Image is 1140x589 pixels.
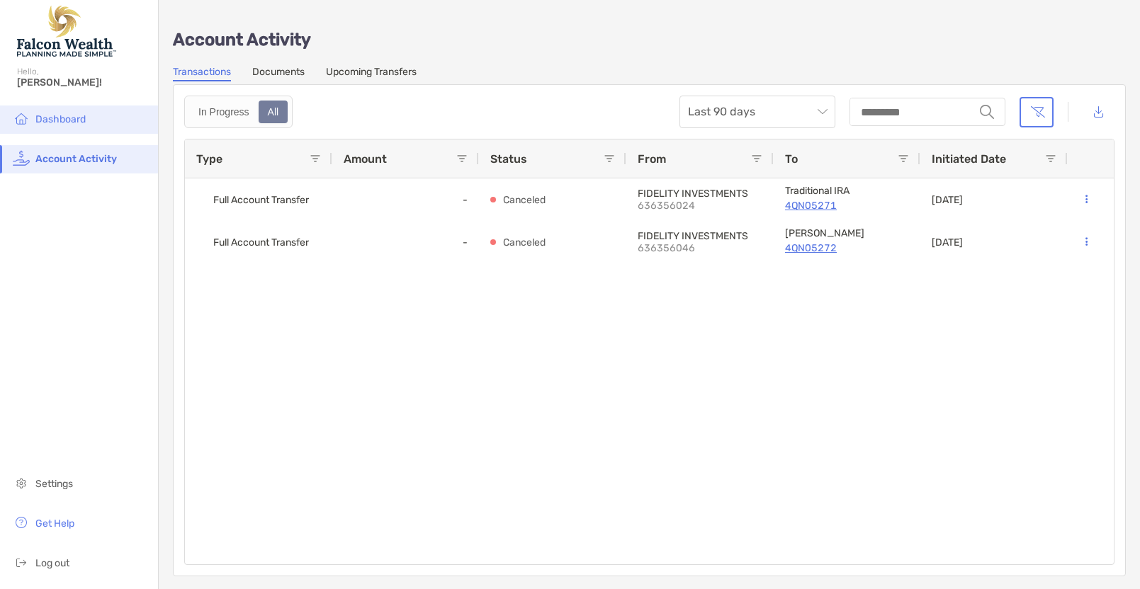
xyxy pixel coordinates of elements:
[326,66,417,81] a: Upcoming Transfers
[638,242,737,254] p: 636356046
[173,66,231,81] a: Transactions
[35,153,117,165] span: Account Activity
[260,102,287,122] div: All
[13,514,30,531] img: get-help icon
[785,239,909,257] a: 4QN05272
[688,96,827,127] span: Last 90 days
[17,6,116,57] img: Falcon Wealth Planning Logo
[785,152,798,166] span: To
[17,76,149,88] span: [PERSON_NAME]!
[932,152,1006,166] span: Initiated Date
[785,197,909,215] a: 4QN05271
[35,557,69,569] span: Log out
[13,554,30,571] img: logout icon
[13,110,30,127] img: household icon
[785,227,909,239] p: Roth IRA
[638,188,762,200] p: FIDELITY INVESTMENTS
[980,105,994,119] img: input icon
[1020,97,1054,127] button: Clear filters
[332,221,479,263] div: -
[344,152,387,166] span: Amount
[184,96,293,128] div: segmented control
[932,236,963,248] p: [DATE]
[490,152,527,166] span: Status
[35,478,73,490] span: Settings
[196,152,222,166] span: Type
[503,191,546,209] p: Canceled
[638,152,666,166] span: From
[173,31,1126,49] p: Account Activity
[638,230,762,242] p: FIDELITY INVESTMENTS
[13,149,30,166] img: activity icon
[191,102,257,122] div: In Progress
[785,185,909,197] p: Traditional IRA
[503,234,546,251] p: Canceled
[638,200,737,212] p: 636356024
[332,178,479,221] div: -
[213,231,309,254] span: Full Account Transfer
[252,66,305,81] a: Documents
[13,474,30,491] img: settings icon
[35,517,74,530] span: Get Help
[35,113,86,125] span: Dashboard
[932,194,963,206] p: [DATE]
[213,188,309,212] span: Full Account Transfer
